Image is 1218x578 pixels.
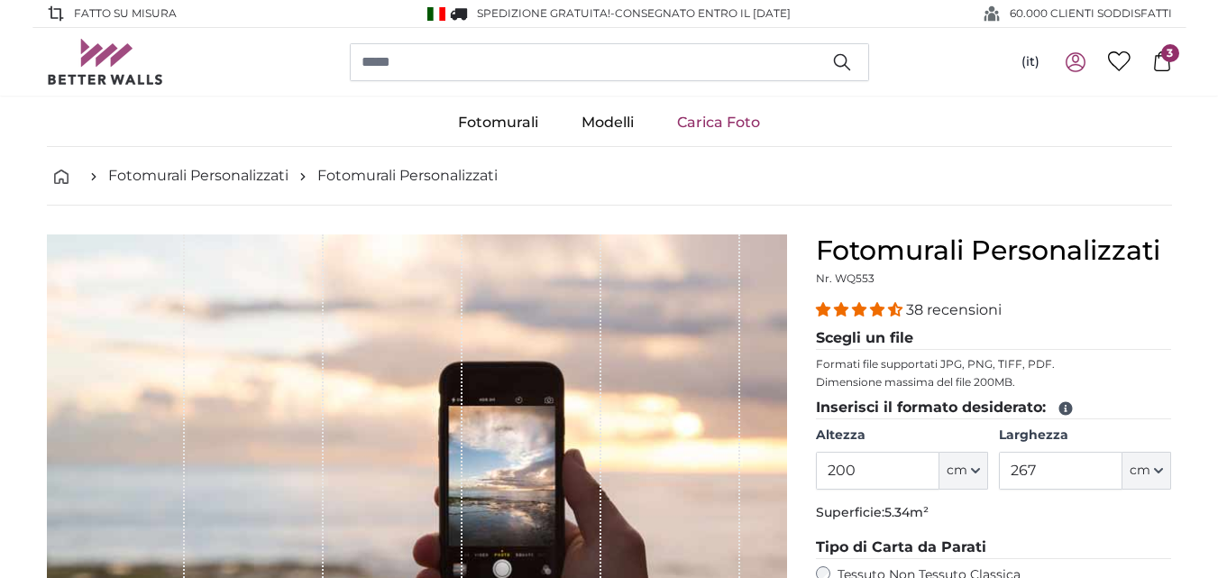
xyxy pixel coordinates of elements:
[947,462,967,480] span: cm
[816,357,1172,372] p: Formati file supportati JPG, PNG, TIFF, PDF.
[1010,5,1172,22] span: 60.000 CLIENTI SODDISFATTI
[47,39,164,85] img: Betterwalls
[816,504,1172,522] p: Superficie:
[999,427,1171,445] label: Larghezza
[74,5,177,22] span: Fatto su misura
[816,234,1172,267] h1: Fotomurali Personalizzati
[1007,46,1054,78] button: (it)
[427,7,445,21] img: Italia
[816,537,1172,559] legend: Tipo di Carta da Parati
[317,165,498,187] a: Fotomurali Personalizzati
[615,6,791,20] span: Consegnato entro il [DATE]
[108,165,288,187] a: Fotomurali Personalizzati
[47,147,1172,206] nav: breadcrumbs
[816,301,906,318] span: 4.34 stars
[884,504,929,520] span: 5.34m²
[655,99,782,146] a: Carica Foto
[1130,462,1150,480] span: cm
[560,99,655,146] a: Modelli
[816,375,1172,390] p: Dimensione massima del file 200MB.
[1122,452,1171,490] button: cm
[816,397,1172,419] legend: Inserisci il formato desiderato:
[610,6,791,20] span: -
[816,427,988,445] label: Altezza
[816,271,875,285] span: Nr. WQ553
[477,6,610,20] span: Spedizione GRATUITA!
[1161,44,1179,62] span: 3
[939,452,988,490] button: cm
[816,327,1172,350] legend: Scegli un file
[906,301,1002,318] span: 38 recensioni
[436,99,560,146] a: Fotomurali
